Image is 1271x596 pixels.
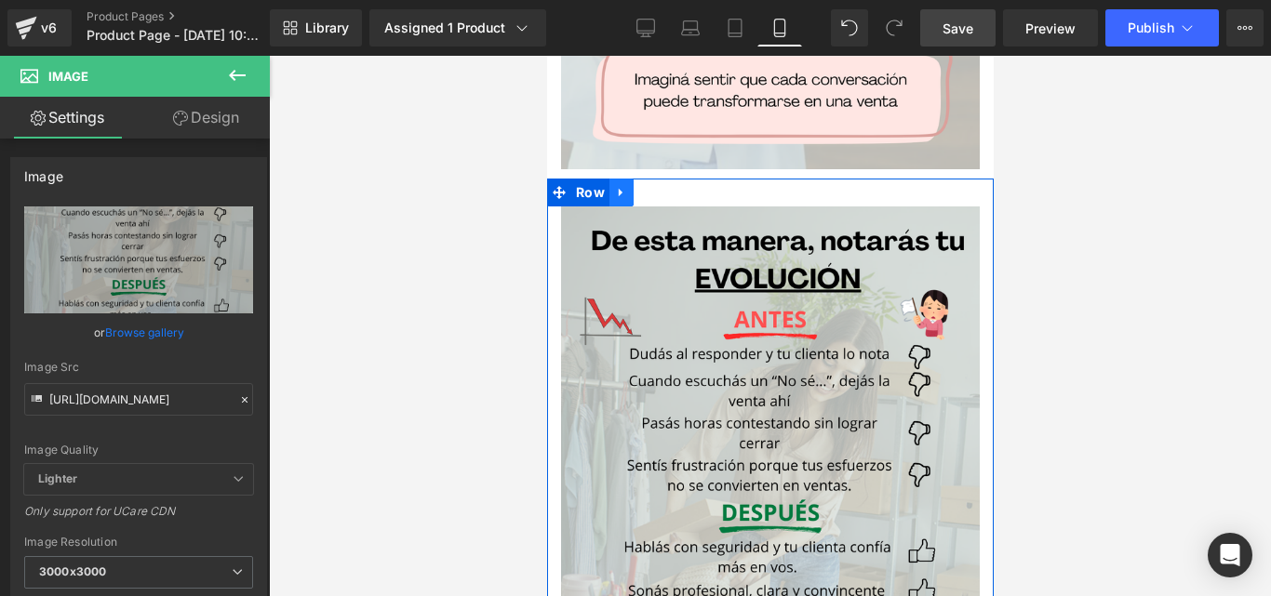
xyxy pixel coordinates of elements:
div: Open Intercom Messenger [1208,533,1252,577]
a: v6 [7,9,72,46]
span: Preview [1025,19,1076,38]
a: Expand / Collapse [62,123,87,151]
a: Design [139,97,274,139]
b: Lighter [38,471,77,485]
a: Product Pages [87,9,301,24]
span: Product Page - [DATE] 10:50:36 [87,28,265,43]
button: More [1226,9,1264,46]
span: Row [24,123,62,151]
input: Link [24,383,253,416]
span: Library [305,20,349,36]
a: Laptop [668,9,713,46]
div: Only support for UCare CDN [24,504,253,531]
a: Tablet [713,9,757,46]
a: Browse gallery [105,316,184,349]
a: Mobile [757,9,802,46]
div: or [24,323,253,342]
div: Image Quality [24,444,253,457]
div: Image [24,158,63,184]
span: Publish [1128,20,1174,35]
button: Redo [876,9,913,46]
div: v6 [37,16,60,40]
span: Image [48,69,88,84]
b: 3000x3000 [39,564,106,578]
span: Save [943,19,973,38]
div: Assigned 1 Product [384,19,531,37]
button: Undo [831,9,868,46]
a: New Library [270,9,362,46]
div: Image Src [24,361,253,374]
a: Preview [1003,9,1098,46]
div: Image Resolution [24,536,253,549]
button: Publish [1105,9,1219,46]
a: Desktop [623,9,668,46]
